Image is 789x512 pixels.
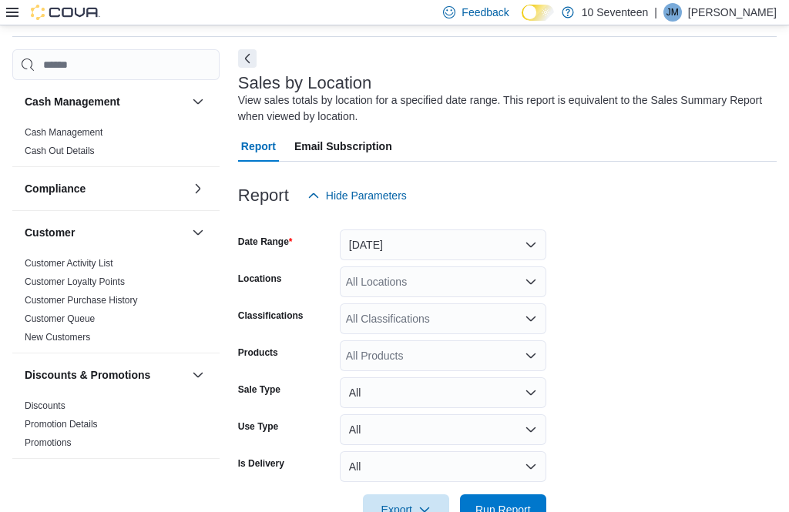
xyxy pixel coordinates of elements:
[238,49,257,68] button: Next
[663,3,682,22] div: Jeremy Mead
[12,254,220,353] div: Customer
[238,310,304,322] label: Classifications
[25,181,186,196] button: Compliance
[238,74,372,92] h3: Sales by Location
[25,419,98,430] a: Promotion Details
[301,180,413,211] button: Hide Parameters
[189,179,207,198] button: Compliance
[25,94,120,109] h3: Cash Management
[25,367,150,383] h3: Discounts & Promotions
[525,276,537,288] button: Open list of options
[522,21,522,22] span: Dark Mode
[25,146,95,156] a: Cash Out Details
[25,332,90,343] a: New Customers
[31,5,100,20] img: Cova
[666,3,679,22] span: JM
[189,92,207,111] button: Cash Management
[25,258,113,269] a: Customer Activity List
[25,295,138,306] a: Customer Purchase History
[294,131,392,162] span: Email Subscription
[340,414,546,445] button: All
[25,400,65,411] a: Discounts
[525,350,537,362] button: Open list of options
[340,377,546,408] button: All
[340,451,546,482] button: All
[522,5,554,21] input: Dark Mode
[25,367,186,383] button: Discounts & Promotions
[654,3,657,22] p: |
[25,437,72,448] a: Promotions
[238,457,284,470] label: Is Delivery
[238,273,282,285] label: Locations
[340,229,546,260] button: [DATE]
[238,92,769,125] div: View sales totals by location for a specified date range. This report is equivalent to the Sales ...
[25,276,125,287] a: Customer Loyalty Points
[238,420,278,433] label: Use Type
[189,223,207,242] button: Customer
[25,225,186,240] button: Customer
[12,397,220,458] div: Discounts & Promotions
[25,127,102,138] a: Cash Management
[462,5,509,20] span: Feedback
[241,131,276,162] span: Report
[525,313,537,325] button: Open list of options
[238,346,278,359] label: Products
[25,181,86,196] h3: Compliance
[238,186,289,205] h3: Report
[326,188,407,203] span: Hide Parameters
[238,383,280,396] label: Sale Type
[25,313,95,324] a: Customer Queue
[25,94,186,109] button: Cash Management
[12,123,220,166] div: Cash Management
[688,3,777,22] p: [PERSON_NAME]
[238,236,293,248] label: Date Range
[189,366,207,384] button: Discounts & Promotions
[25,225,75,240] h3: Customer
[582,3,648,22] p: 10 Seventeen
